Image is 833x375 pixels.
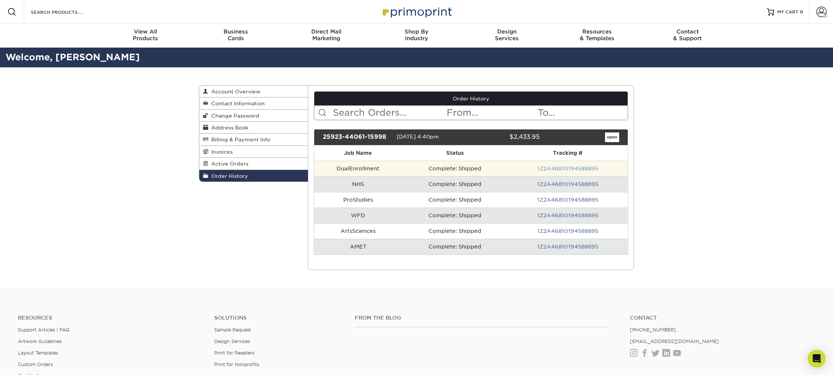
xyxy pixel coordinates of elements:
a: Direct MailMarketing [281,24,372,48]
div: & Support [642,28,733,42]
td: DualEnrollment [314,161,402,176]
div: Marketing [281,28,372,42]
td: Complete: Shipped [402,176,508,192]
a: [PHONE_NUMBER] [630,327,676,333]
a: BusinessCards [191,24,281,48]
div: Cards [191,28,281,42]
a: Print for Nonprofits [214,362,259,367]
a: Billing & Payment Info [199,134,308,145]
div: Open Intercom Messenger [808,350,826,368]
a: Account Overview [199,86,308,97]
a: Resources& Templates [552,24,642,48]
a: 1Z2A46810194588895 [537,197,598,203]
span: Invoices [208,149,233,155]
h4: Resources [18,315,203,321]
a: Contact& Support [642,24,733,48]
td: Complete: Shipped [402,239,508,254]
a: Order History [314,92,628,106]
span: 0 [800,9,803,15]
span: Direct Mail [281,28,372,35]
div: & Templates [552,28,642,42]
td: Complete: Shipped [402,192,508,208]
span: Account Overview [208,89,260,94]
span: Address Book [208,125,248,131]
span: MY CART [777,9,798,15]
span: Change Password [208,113,259,119]
a: Contact [630,315,815,321]
a: 1Z2A46810194588895 [537,228,598,234]
a: View AllProducts [100,24,191,48]
input: From... [446,106,537,120]
div: $2,433.95 [465,132,545,142]
td: WFD [314,208,402,223]
th: Tracking # [508,145,628,161]
td: ArtsSciences [314,223,402,239]
a: 1Z2A46810194588895 [537,244,598,250]
a: Invoices [199,146,308,158]
a: Shop ByIndustry [372,24,462,48]
input: Search Orders... [332,106,446,120]
a: DesignServices [461,24,552,48]
div: Services [461,28,552,42]
td: Complete: Shipped [402,223,508,239]
a: Sample Request [214,327,251,333]
span: Resources [552,28,642,35]
span: [DATE] 4:40pm [397,134,439,140]
input: To... [537,106,628,120]
a: Artwork Guidelines [18,339,62,344]
a: Support Articles | FAQ [18,327,70,333]
span: Contact Information [208,100,265,106]
img: Primoprint [379,4,454,20]
span: Contact [642,28,733,35]
a: Address Book [199,122,308,134]
span: Shop By [372,28,462,35]
a: [EMAIL_ADDRESS][DOMAIN_NAME] [630,339,719,344]
a: 1Z2A46810194588895 [537,212,598,218]
span: Order History [208,173,248,179]
a: open [605,132,619,142]
td: ProStudies [314,192,402,208]
span: View All [100,28,191,35]
input: SEARCH PRODUCTS..... [30,7,103,16]
a: Order History [199,170,308,182]
td: Complete: Shipped [402,161,508,176]
div: 25923-44061-15998 [317,132,397,142]
td: Complete: Shipped [402,208,508,223]
a: Design Services [214,339,250,344]
h4: From the Blog [355,315,610,321]
span: Billing & Payment Info [208,137,270,142]
a: 1Z2A46810194588895 [537,166,598,172]
td: AMET [314,239,402,254]
div: Industry [372,28,462,42]
a: Change Password [199,110,308,122]
th: Job Name [314,145,402,161]
a: 1Z2A46810194588895 [537,181,598,187]
a: Contact Information [199,97,308,109]
a: Print for Resellers [214,350,254,356]
span: Design [461,28,552,35]
div: Products [100,28,191,42]
span: Business [191,28,281,35]
a: Active Orders [199,158,308,170]
h4: Solutions [214,315,343,321]
span: Active Orders [208,161,248,167]
td: NHS [314,176,402,192]
th: Status [402,145,508,161]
